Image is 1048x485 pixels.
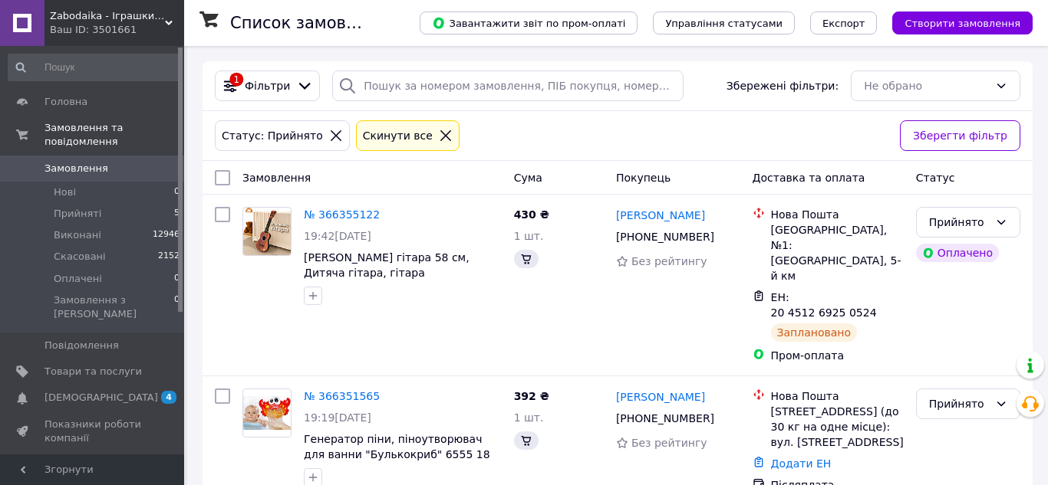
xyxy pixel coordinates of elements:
span: Фільтри [245,78,290,93]
a: Фото товару [242,207,292,256]
div: Не обрано [864,77,989,94]
button: Управління статусами [653,11,795,34]
span: Без рейтингу [631,255,707,267]
span: Покупець [616,172,671,184]
span: 1 шт. [514,230,544,242]
span: Створити замовлення [905,18,1020,29]
span: Замовлення [242,172,311,184]
span: [PHONE_NUMBER] [616,231,714,243]
button: Створити замовлення [892,11,1033,34]
span: Нові [54,185,76,199]
span: 0 [174,272,180,286]
span: 392 ₴ [514,390,549,402]
div: Прийнято [929,395,989,412]
a: Фото товару [242,388,292,437]
input: Пошук [8,54,181,81]
div: Нова Пошта [771,388,904,404]
span: ЕН: 20 4512 6925 0524 [771,291,877,319]
span: Виконані [54,228,101,242]
div: [STREET_ADDRESS] (до 30 кг на одне місце): вул. [STREET_ADDRESS] [771,404,904,450]
span: Прийняті [54,207,101,221]
a: № 366355122 [304,208,380,221]
span: 1 шт. [514,411,544,424]
span: Доставка та оплата [753,172,865,184]
button: Завантажити звіт по пром-оплаті [420,11,638,34]
input: Пошук за номером замовлення, ПІБ покупця, номером телефону, Email, номером накладної [332,70,684,101]
span: Оплачені [54,272,102,286]
img: Фото товару [243,396,291,431]
a: Створити замовлення [877,16,1033,28]
div: [GEOGRAPHIC_DATA], №1: [GEOGRAPHIC_DATA], 5-й км [771,222,904,283]
a: Додати ЕН [771,457,832,470]
span: Товари та послуги [44,365,142,378]
span: Управління статусами [665,18,783,29]
img: Фото товару [243,208,291,255]
span: Zabodaika - Іграшки які люблять діти [50,9,165,23]
div: Пром-оплата [771,348,904,363]
a: [PERSON_NAME] [616,389,705,405]
span: Скасовані [54,250,106,264]
span: Без рейтингу [631,437,707,449]
div: Прийнято [929,214,989,231]
span: Головна [44,95,87,109]
button: Експорт [810,11,878,34]
span: 0 [174,293,180,321]
span: Експорт [822,18,865,29]
a: [PERSON_NAME] гітара 58 см, Дитяча гітара, гітара [PERSON_NAME] 50 [304,251,470,294]
div: Статус: Прийнято [219,127,326,144]
div: Нова Пошта [771,207,904,222]
a: № 366351565 [304,390,380,402]
span: 2152 [158,250,180,264]
span: Завантажити звіт по пром-оплаті [432,16,625,30]
h1: Список замовлень [230,14,386,32]
span: 19:42[DATE] [304,230,371,242]
span: Збережені фільтри: [727,78,839,93]
span: 19:19[DATE] [304,411,371,424]
span: Cума [514,172,542,184]
div: Оплачено [916,244,999,262]
span: 0 [174,185,180,199]
span: Замовлення та повідомлення [44,121,184,149]
span: 430 ₴ [514,208,549,221]
div: Cкинути все [360,127,436,144]
span: 5 [174,207,180,221]
span: Повідомлення [44,339,119,352]
span: Замовлення з [PERSON_NAME] [54,293,174,321]
span: Зберегти фільтр [913,127,1007,144]
div: Ваш ID: 3501661 [50,23,184,37]
span: Замовлення [44,162,108,175]
span: 4 [161,391,176,404]
span: [PHONE_NUMBER] [616,412,714,424]
button: Зберегти фільтр [900,120,1020,151]
span: [DEMOGRAPHIC_DATA] [44,391,158,405]
span: Статус [916,172,955,184]
div: Заплановано [771,323,858,342]
a: [PERSON_NAME] [616,208,705,223]
span: Показники роботи компанії [44,418,142,445]
span: 12946 [153,228,180,242]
